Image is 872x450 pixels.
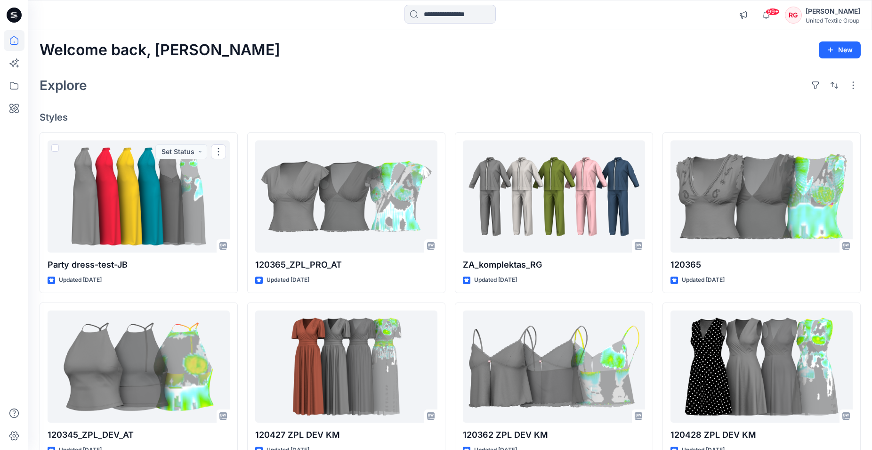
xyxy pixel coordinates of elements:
a: 120345_ZPL_DEV_AT [48,311,230,423]
h2: Explore [40,78,87,93]
p: 120365_ZPL_PRO_AT [255,258,437,271]
p: Updated [DATE] [682,275,725,285]
button: New [819,41,861,58]
h4: Styles [40,112,861,123]
a: 120428 ZPL DEV KM [670,311,853,423]
a: 120427 ZPL DEV KM [255,311,437,423]
a: 120365_ZPL_PRO_AT [255,140,437,253]
p: 120428 ZPL DEV KM [670,428,853,442]
p: ZA_komplektas_RG [463,258,645,271]
span: 99+ [766,8,780,16]
p: 120365 [670,258,853,271]
a: 120362 ZPL DEV KM [463,311,645,423]
div: RG [785,7,802,24]
p: 120345_ZPL_DEV_AT [48,428,230,442]
p: 120362 ZPL DEV KM [463,428,645,442]
a: 120365 [670,140,853,253]
p: Updated [DATE] [59,275,102,285]
p: Updated [DATE] [266,275,309,285]
div: [PERSON_NAME] [806,6,860,17]
h2: Welcome back, [PERSON_NAME] [40,41,280,59]
p: 120427 ZPL DEV KM [255,428,437,442]
p: Party dress-test-JB [48,258,230,271]
p: Updated [DATE] [474,275,517,285]
a: ZA_komplektas_RG [463,140,645,253]
div: United Textile Group [806,17,860,24]
a: Party dress-test-JB [48,140,230,253]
